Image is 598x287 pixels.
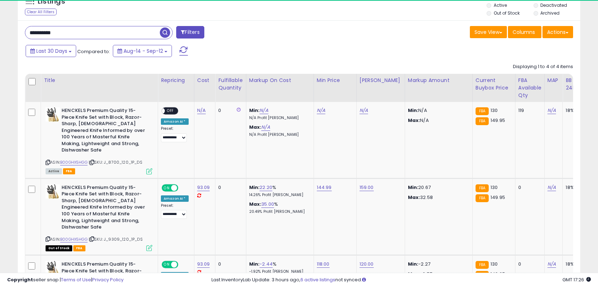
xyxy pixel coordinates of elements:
[408,77,470,84] div: Markup Amount
[476,77,512,92] div: Current Buybox Price
[46,184,60,199] img: 41F+3BcKxHL._SL40_.jpg
[547,261,556,268] a: N/A
[476,117,489,125] small: FBA
[218,107,240,114] div: 0
[249,184,260,191] b: Min:
[63,168,75,174] span: FBA
[300,276,335,283] a: 6 active listings
[46,168,62,174] span: All listings currently available for purchase on Amazon
[218,77,243,92] div: Fulfillable Quantity
[408,117,467,124] p: N/A
[317,107,325,114] a: N/A
[476,261,489,269] small: FBA
[508,26,541,38] button: Columns
[542,26,573,38] button: Actions
[249,201,308,214] div: %
[513,63,573,70] div: Displaying 1 to 4 of 4 items
[566,184,589,191] div: 18%
[161,195,189,202] div: Amazon AI *
[408,184,419,191] strong: Min:
[62,184,148,232] b: HENCKELS Premium Quality 15-Piece Knife Set with Block, Razor-Sharp, [DEMOGRAPHIC_DATA] Engineere...
[562,276,591,283] span: 2025-10-13 17:26 GMT
[249,184,308,198] div: %
[249,132,308,137] p: N/A Profit [PERSON_NAME]
[46,184,152,251] div: ASIN:
[177,262,189,268] span: OFF
[494,2,507,8] label: Active
[566,77,592,92] div: BB Share 24h.
[249,116,308,121] p: N/A Profit [PERSON_NAME]
[518,107,539,114] div: 119
[113,45,172,57] button: Aug-14 - Sep-12
[46,107,60,122] img: 41F+3BcKxHL._SL40_.jpg
[540,2,567,8] label: Deactivated
[408,107,467,114] p: N/A
[211,277,591,283] div: Last InventoryLab Update: 3 hours ago, not synced.
[246,74,314,102] th: The percentage added to the cost of goods (COGS) that forms the calculator for Min & Max prices.
[547,184,556,191] a: N/A
[317,184,332,191] a: 144.99
[44,77,155,84] div: Title
[491,194,505,201] span: 149.95
[60,159,88,165] a: B00GHX5HGG
[408,184,467,191] p: 20.67
[547,77,560,84] div: MAP
[36,47,67,55] span: Last 30 Days
[491,117,505,124] span: 149.95
[408,194,467,201] p: 32.58
[197,184,210,191] a: 93.09
[259,261,273,268] a: -2.44
[7,276,33,283] strong: Copyright
[360,261,374,268] a: 120.00
[408,261,467,267] p: -2.27
[261,201,274,208] a: 35.00
[73,245,85,251] span: FBA
[161,203,189,219] div: Preset:
[249,77,311,84] div: Markup on Cost
[62,107,148,155] b: HENCKELS Premium Quality 15-Piece Knife Set with Block, Razor-Sharp, [DEMOGRAPHIC_DATA] Engineere...
[259,184,272,191] a: 22.20
[360,77,402,84] div: [PERSON_NAME]
[518,184,539,191] div: 0
[513,29,535,36] span: Columns
[491,107,498,114] span: 130
[518,261,539,267] div: 0
[249,261,308,274] div: %
[518,77,541,99] div: FBA Available Qty
[491,184,498,191] span: 130
[540,10,560,16] label: Archived
[161,126,189,142] div: Preset:
[25,9,57,15] div: Clear All Filters
[165,108,176,114] span: OFF
[249,209,308,214] p: 20.49% Profit [PERSON_NAME]
[470,26,507,38] button: Save View
[197,261,210,268] a: 93.09
[408,107,419,114] strong: Min:
[92,276,124,283] a: Privacy Policy
[46,261,60,275] img: 41F+3BcKxHL._SL40_.jpg
[566,107,589,114] div: 18%
[61,276,91,283] a: Terms of Use
[161,118,189,125] div: Amazon AI *
[491,261,498,267] span: 130
[124,47,163,55] span: Aug-14 - Sep-12
[317,261,330,268] a: 118.00
[161,77,191,84] div: Repricing
[360,184,374,191] a: 159.00
[547,107,556,114] a: N/A
[77,48,110,55] span: Compared to:
[89,159,142,165] span: | SKU: J_8700_120_1P_DS
[317,77,353,84] div: Min Price
[197,107,206,114] a: N/A
[360,107,368,114] a: N/A
[26,45,76,57] button: Last 30 Days
[566,261,589,267] div: 18%
[494,10,520,16] label: Out of Stock
[249,261,260,267] b: Min:
[218,184,240,191] div: 0
[249,107,260,114] b: Min:
[197,77,213,84] div: Cost
[162,185,171,191] span: ON
[249,201,262,207] b: Max:
[249,193,308,198] p: 14.26% Profit [PERSON_NAME]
